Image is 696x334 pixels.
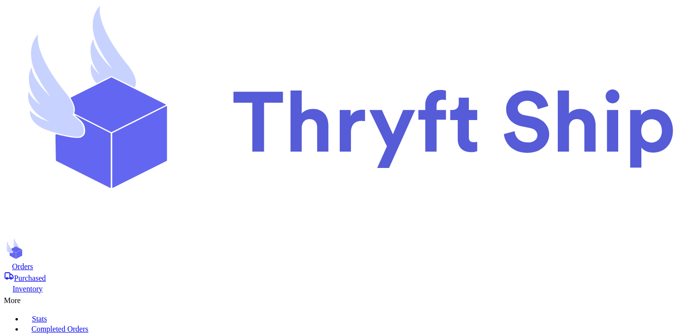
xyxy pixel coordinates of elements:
span: Completed Orders [31,325,88,333]
span: Inventory [13,285,43,293]
a: Stats [23,313,692,323]
a: Purchased [4,271,692,283]
a: Orders [4,261,692,271]
span: Purchased [14,274,46,282]
a: Inventory [4,283,692,293]
span: Stats [32,315,47,323]
a: Completed Orders [23,323,692,334]
div: More [4,293,692,305]
span: Orders [12,262,33,271]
